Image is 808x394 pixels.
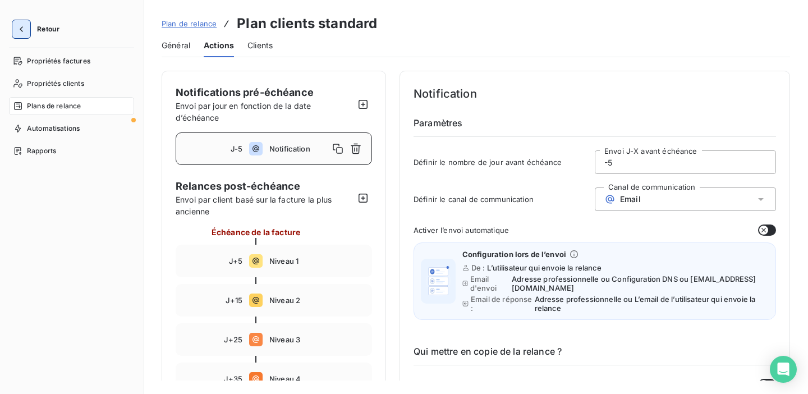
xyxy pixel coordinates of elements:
[9,120,134,138] a: Automatisations
[9,75,134,93] a: Propriétés clients
[414,226,509,235] span: Activer l’envoi automatique
[162,40,190,51] span: Général
[269,144,329,153] span: Notification
[162,19,217,28] span: Plan de relance
[9,52,134,70] a: Propriétés factures
[269,374,365,383] span: Niveau 4
[231,144,242,153] span: J-5
[471,295,532,313] span: Email de réponse :
[27,101,81,111] span: Plans de relance
[620,195,641,204] span: Email
[414,158,595,167] span: Définir le nombre de jour avant échéance
[9,20,68,38] button: Retour
[414,380,576,389] span: Ajouter les gestionnaires de compte en copie
[237,13,377,34] h3: Plan clients standard
[212,226,300,238] span: Échéance de la facture
[414,345,776,365] h6: Qui mettre en copie de la relance ?
[487,263,602,272] span: L’utilisateur qui envoie la relance
[470,274,509,292] span: Email d'envoi
[176,178,354,194] span: Relances post-échéance
[27,56,90,66] span: Propriétés factures
[535,295,769,313] span: Adresse professionnelle ou L’email de l’utilisateur qui envoie la relance
[414,116,776,137] h6: Paramètres
[37,26,59,33] span: Retour
[176,194,354,217] span: Envoi par client basé sur la facture la plus ancienne
[423,263,453,299] img: illustration helper email
[9,142,134,160] a: Rapports
[224,335,242,344] span: J+25
[512,274,769,292] span: Adresse professionnelle ou Configuration DNS ou [EMAIL_ADDRESS][DOMAIN_NAME]
[229,256,242,265] span: J+5
[226,296,242,305] span: J+15
[176,101,311,122] span: Envoi par jour en fonction de la date d’échéance
[9,97,134,115] a: Plans de relance
[414,195,595,204] span: Définir le canal de communication
[247,40,273,51] span: Clients
[269,296,365,305] span: Niveau 2
[269,335,365,344] span: Niveau 3
[204,40,234,51] span: Actions
[414,85,776,103] h4: Notification
[462,250,566,259] span: Configuration lors de l’envoi
[224,374,242,383] span: J+35
[27,123,80,134] span: Automatisations
[770,356,797,383] div: Open Intercom Messenger
[162,18,217,29] a: Plan de relance
[176,86,314,98] span: Notifications pré-échéance
[471,263,485,272] span: De :
[27,79,84,89] span: Propriétés clients
[269,256,365,265] span: Niveau 1
[27,146,56,156] span: Rapports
